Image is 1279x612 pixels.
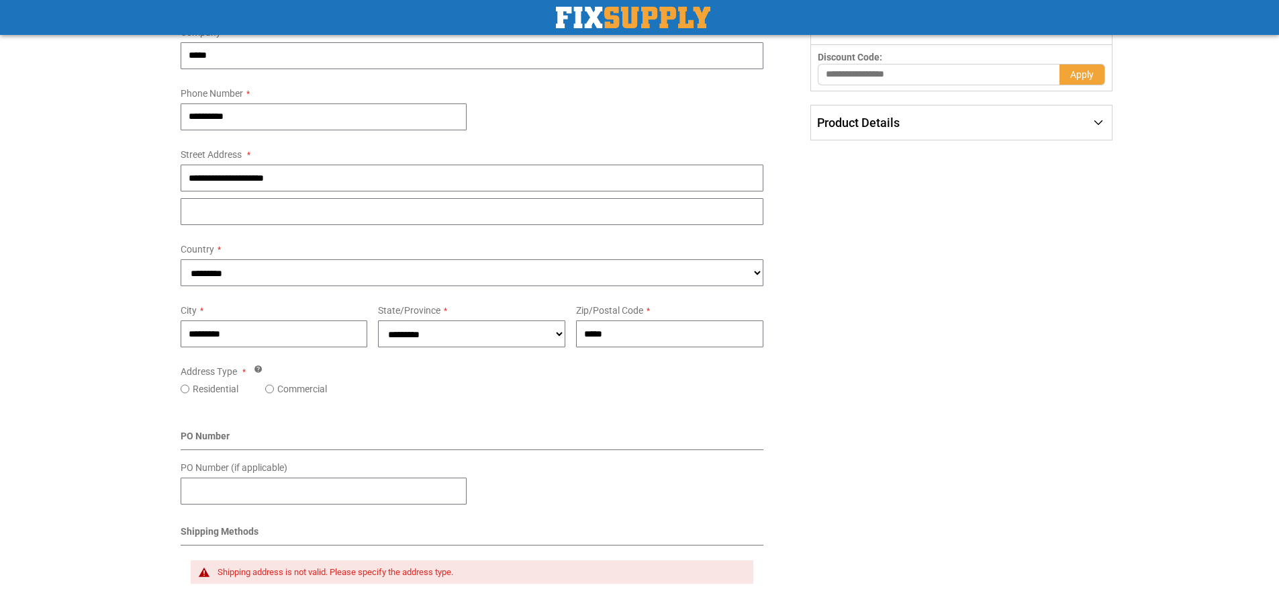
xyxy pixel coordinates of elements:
[181,366,237,377] span: Address Type
[218,567,741,578] div: Shipping address is not valid. Please specify the address type.
[277,382,327,396] label: Commercial
[181,429,764,450] div: PO Number
[181,27,221,38] span: Company
[193,382,238,396] label: Residential
[817,116,900,130] span: Product Details
[556,7,710,28] img: Fix Industrial Supply
[576,305,643,316] span: Zip/Postal Code
[181,149,242,160] span: Street Address
[378,305,440,316] span: State/Province
[181,244,214,255] span: Country
[181,88,243,99] span: Phone Number
[181,462,287,473] span: PO Number (if applicable)
[1070,69,1094,80] span: Apply
[1059,64,1105,85] button: Apply
[556,7,710,28] a: store logo
[818,52,882,62] span: Discount Code:
[181,305,197,316] span: City
[181,525,764,545] div: Shipping Methods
